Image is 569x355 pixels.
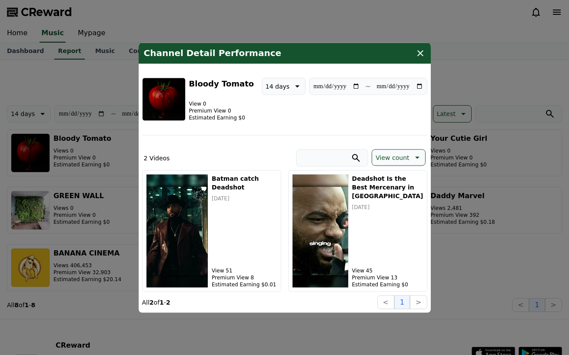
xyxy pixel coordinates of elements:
p: [DATE] [212,195,277,202]
p: Estimated Earning $0 [352,281,423,288]
p: View 45 [352,267,423,274]
p: View 51 [212,267,277,274]
strong: 1 [160,299,164,305]
strong: 2 [150,299,154,305]
p: View count [376,151,409,163]
button: Batman catch Deadshot Batman catch Deadshot [DATE] View 51 Premium View 8 Estimated Earning $0.01 [142,170,281,292]
button: 14 days [262,77,306,95]
h5: Batman catch Deadshot [212,174,277,191]
div: modal [139,43,431,312]
h5: Deadshot Is the Best Mercenary in [GEOGRAPHIC_DATA] [352,174,423,200]
p: 2 Videos [144,153,170,162]
p: Estimated Earning $0.01 [212,281,277,288]
p: Premium View 0 [189,107,254,114]
h3: Bloody Tomato [189,77,254,90]
h4: Channel Detail Performance [144,48,282,58]
p: View 0 [189,100,254,107]
button: View count [372,149,425,166]
p: Premium View 8 [212,274,277,281]
button: Deadshot Is the Best Mercenary in Gotham Deadshot Is the Best Mercenary in [GEOGRAPHIC_DATA] [DAT... [288,170,427,292]
img: Deadshot Is the Best Mercenary in Gotham [292,174,349,288]
p: Estimated Earning $0 [189,114,254,121]
p: 14 days [266,80,289,92]
p: [DATE] [352,203,423,210]
button: > [410,295,427,309]
p: Premium View 13 [352,274,423,281]
img: Batman catch Deadshot [146,174,209,288]
button: 1 [394,295,410,309]
p: ~ [365,81,371,91]
img: Bloody Tomato [142,77,186,121]
strong: 2 [166,299,170,305]
p: All of - [142,298,170,306]
button: < [377,295,394,309]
